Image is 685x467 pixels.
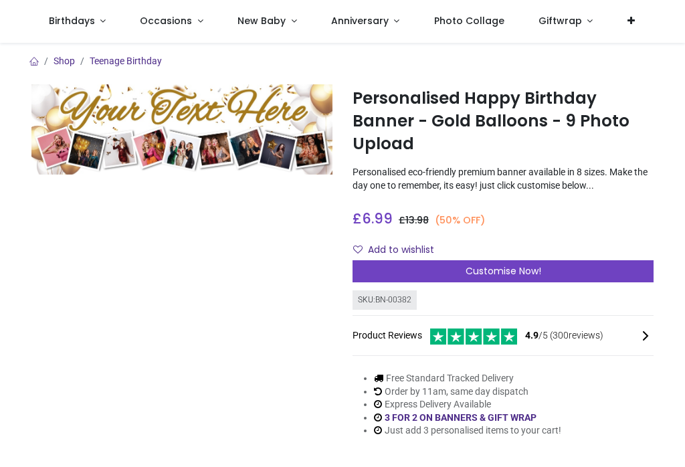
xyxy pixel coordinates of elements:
li: Express Delivery Available [374,398,561,411]
span: Anniversary [331,14,389,27]
span: Giftwrap [539,14,582,27]
a: Teenage Birthday [90,56,162,66]
p: Personalised eco-friendly premium banner available in 8 sizes. Make the day one to remember, its ... [353,166,654,192]
i: Add to wishlist [353,245,363,254]
span: 6.99 [362,209,393,228]
span: Occasions [140,14,192,27]
h1: Personalised Happy Birthday Banner - Gold Balloons - 9 Photo Upload [353,87,654,156]
span: Customise Now! [466,264,541,278]
li: Order by 11am, same day dispatch [374,385,561,399]
span: /5 ( 300 reviews) [525,329,603,343]
li: Free Standard Tracked Delivery [374,372,561,385]
small: (50% OFF) [435,213,486,227]
li: Just add 3 personalised items to your cart! [374,424,561,438]
span: New Baby [237,14,286,27]
span: £ [399,213,429,227]
div: SKU: BN-00382 [353,290,417,310]
button: Add to wishlistAdd to wishlist [353,239,446,262]
span: £ [353,209,393,228]
a: Shop [54,56,75,66]
span: 4.9 [525,330,539,341]
a: 3 FOR 2 ON BANNERS & GIFT WRAP [385,412,536,423]
span: Birthdays [49,14,95,27]
span: Photo Collage [434,14,504,27]
img: Personalised Happy Birthday Banner - Gold Balloons - 9 Photo Upload [31,84,332,175]
div: Product Reviews [353,326,654,345]
span: 13.98 [405,213,429,227]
